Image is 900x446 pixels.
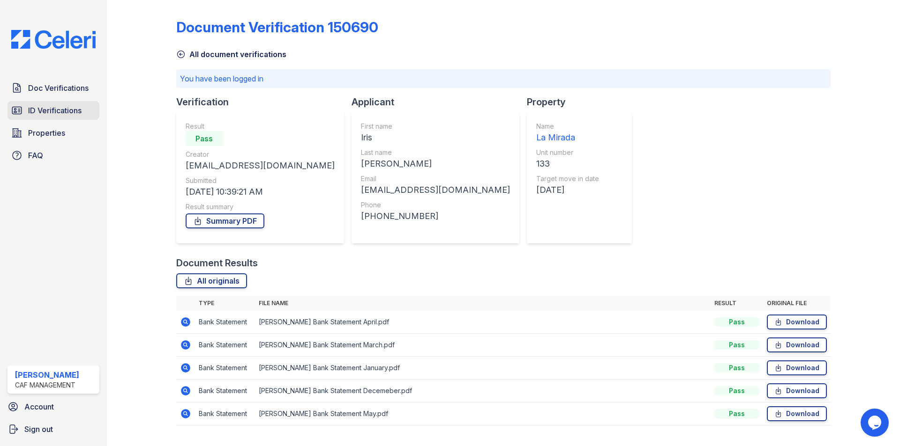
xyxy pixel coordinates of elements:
[767,406,827,421] a: Download
[361,157,510,170] div: [PERSON_NAME]
[186,202,335,212] div: Result summary
[255,311,711,334] td: [PERSON_NAME] Bank Statement April.pdf
[180,73,827,84] p: You have been logged in
[186,150,335,159] div: Creator
[186,176,335,185] div: Submitted
[7,146,99,165] a: FAQ
[28,82,89,94] span: Doc Verifications
[255,334,711,357] td: [PERSON_NAME] Bank Statement March.pdf
[714,340,759,350] div: Pass
[361,148,510,157] div: Last name
[536,122,599,144] a: Name La Mirada
[767,314,827,329] a: Download
[195,334,255,357] td: Bank Statement
[714,317,759,327] div: Pass
[176,19,378,36] div: Document Verification 150690
[767,360,827,375] a: Download
[186,131,223,146] div: Pass
[15,369,79,380] div: [PERSON_NAME]
[352,95,527,109] div: Applicant
[176,256,258,270] div: Document Results
[714,363,759,373] div: Pass
[28,150,43,161] span: FAQ
[186,213,264,228] a: Summary PDF
[536,157,599,170] div: 133
[714,409,759,418] div: Pass
[195,296,255,311] th: Type
[361,131,510,144] div: Iris
[7,124,99,142] a: Properties
[361,122,510,131] div: First name
[176,273,247,288] a: All originals
[536,131,599,144] div: La Mirada
[714,386,759,395] div: Pass
[536,174,599,183] div: Target move in date
[361,183,510,197] div: [EMAIL_ADDRESS][DOMAIN_NAME]
[4,420,103,439] a: Sign out
[536,148,599,157] div: Unit number
[7,101,99,120] a: ID Verifications
[767,383,827,398] a: Download
[15,380,79,390] div: CAF Management
[195,380,255,402] td: Bank Statement
[361,200,510,210] div: Phone
[195,311,255,334] td: Bank Statement
[536,183,599,197] div: [DATE]
[186,185,335,198] div: [DATE] 10:39:21 AM
[4,30,103,49] img: CE_Logo_Blue-a8612792a0a2168367f1c8372b55b34899dd931a85d93a1a3d3e32e68fde9ad4.png
[763,296,831,311] th: Original file
[24,424,53,435] span: Sign out
[361,174,510,183] div: Email
[28,127,65,139] span: Properties
[711,296,763,311] th: Result
[361,210,510,223] div: [PHONE_NUMBER]
[176,95,352,109] div: Verification
[527,95,639,109] div: Property
[186,159,335,172] div: [EMAIL_ADDRESS][DOMAIN_NAME]
[255,380,711,402] td: [PERSON_NAME] Bank Statement Decemeber.pdf
[176,49,286,60] a: All document verifications
[767,337,827,352] a: Download
[255,402,711,425] td: [PERSON_NAME] Bank Statement May.pdf
[186,122,335,131] div: Result
[255,357,711,380] td: [PERSON_NAME] Bank Statement January.pdf
[195,357,255,380] td: Bank Statement
[28,105,82,116] span: ID Verifications
[195,402,255,425] td: Bank Statement
[255,296,711,311] th: File name
[4,397,103,416] a: Account
[861,409,891,437] iframe: chat widget
[7,79,99,97] a: Doc Verifications
[24,401,54,412] span: Account
[536,122,599,131] div: Name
